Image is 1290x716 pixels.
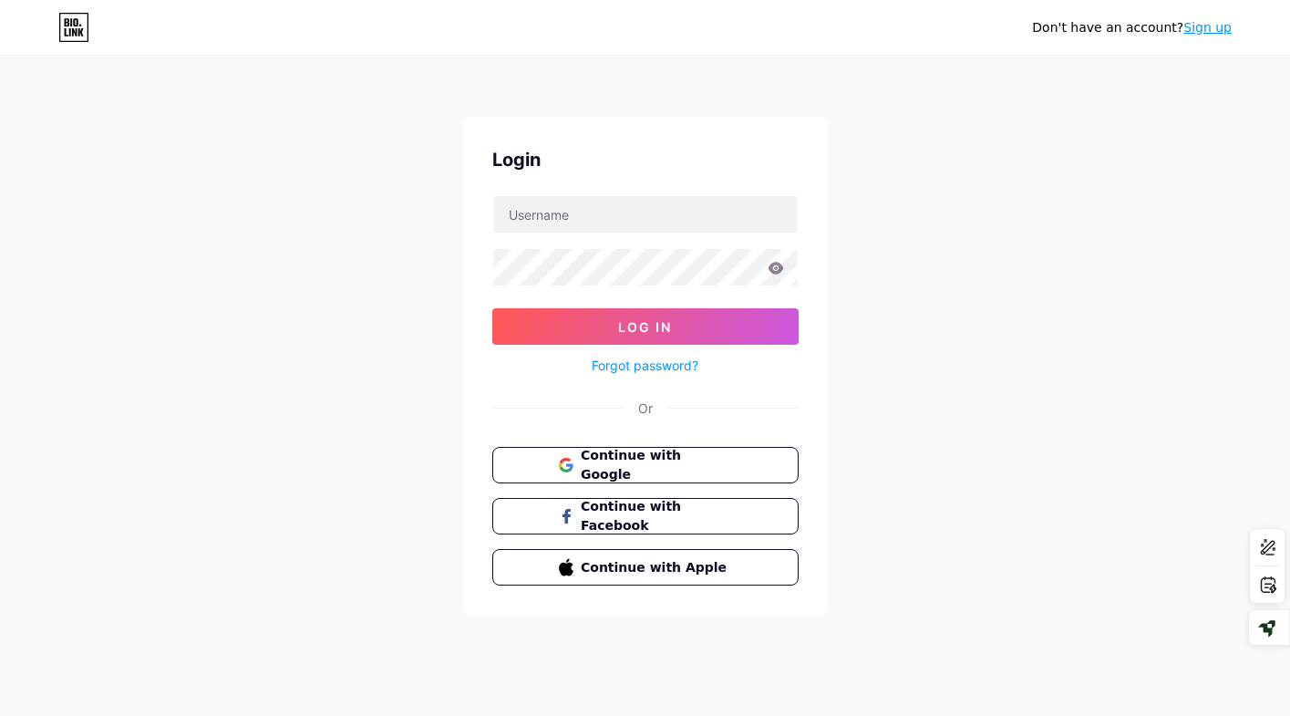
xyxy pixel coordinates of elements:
button: Log In [492,308,799,345]
a: Forgot password? [592,356,698,375]
button: Continue with Google [492,447,799,483]
a: Sign up [1183,20,1232,35]
input: Username [493,196,798,233]
span: Log In [618,319,672,335]
div: Login [492,146,799,173]
span: Continue with Apple [581,558,731,577]
button: Continue with Apple [492,549,799,586]
span: Continue with Google [581,446,731,484]
div: Don't have an account? [1032,18,1232,37]
span: Continue with Facebook [581,497,731,535]
button: Continue with Facebook [492,498,799,534]
div: Or [638,399,653,418]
